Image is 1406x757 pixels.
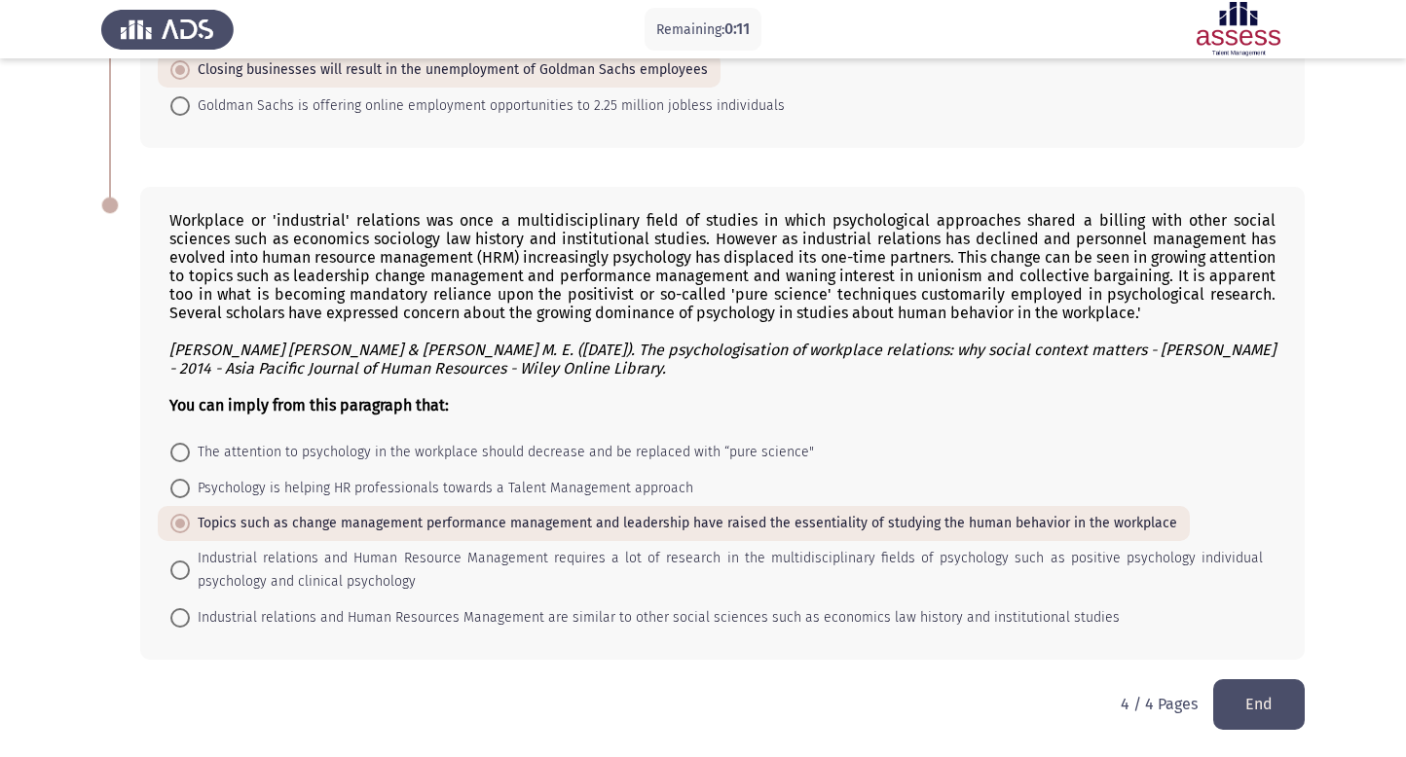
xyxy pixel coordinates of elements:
img: Assess Talent Management logo [101,2,234,56]
p: Remaining: [656,18,750,42]
button: end assessment [1213,679,1305,729]
img: Assessment logo of English Comprehension Module Assessment [1172,2,1305,56]
i: [PERSON_NAME] [PERSON_NAME] & [PERSON_NAME] M. E. ([DATE]). The psychologisation of workplace rel... [169,341,1276,378]
p: 4 / 4 Pages [1121,695,1198,713]
b: You can imply from this paragraph that: [169,396,449,415]
span: Goldman Sachs is offering online employment opportunities to 2.25 million jobless individuals [190,94,785,118]
span: Psychology is helping HR professionals towards a Talent Management approach [190,477,693,500]
span: The attention to psychology in the workplace should decrease and be replaced with “pure science" [190,441,814,464]
span: 0:11 [724,19,750,38]
span: Industrial relations and Human Resource Management requires a lot of research in the multidiscipl... [190,547,1263,594]
span: Closing businesses will result in the unemployment of Goldman Sachs employees [190,58,708,82]
div: Workplace or 'industrial' relations was once a multidisciplinary field of studies in which psycho... [169,211,1276,415]
span: Industrial relations and Human Resources Management are similar to other social sciences such as ... [190,606,1120,630]
span: Topics such as change management performance management and leadership have raised the essentiali... [190,512,1177,535]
